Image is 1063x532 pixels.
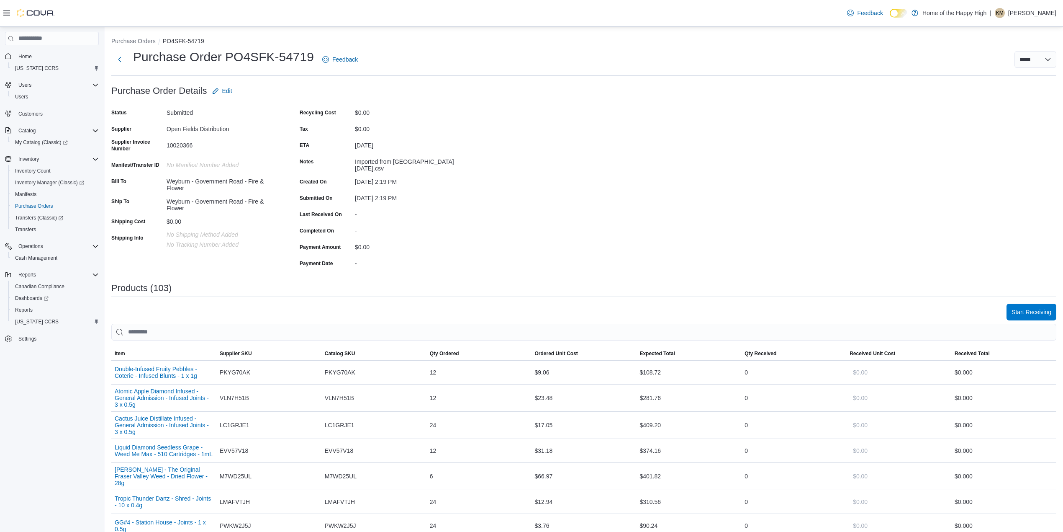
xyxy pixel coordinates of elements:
span: Customers [18,111,43,117]
div: $0.00 [355,106,467,116]
label: Payment Amount [300,244,341,251]
button: Next [111,51,128,68]
a: Purchase Orders [12,201,56,211]
button: Transfers [8,224,102,235]
span: Qty Ordered [430,350,459,357]
span: Manifests [15,191,36,198]
label: Submitted On [300,195,333,201]
span: Users [15,93,28,100]
button: Liquid Diamond Seedless Grape - Weed Me Max - 510 Cartridges - 1mL [115,444,213,457]
span: Canadian Compliance [12,281,99,292]
span: $0.00 [853,522,868,530]
div: 12 [426,364,531,381]
div: $409.20 [636,417,741,434]
a: Customers [15,109,46,119]
span: Edit [222,87,232,95]
button: Home [2,50,102,62]
div: 24 [426,493,531,510]
span: Home [18,53,32,60]
label: Last Received On [300,211,342,218]
span: M7WD25UL [325,471,357,481]
div: 0 [741,442,846,459]
button: Cactus Juice Distillate Infused - General Admission - Infused Joints - 3 x 0.5g [115,415,213,435]
label: Manifest/Transfer ID [111,162,159,168]
button: Reports [8,304,102,316]
label: Tax [300,126,308,132]
span: Reports [18,271,36,278]
button: [PERSON_NAME] - The Original Fraser Valley Weed - Dried Flower - 28g [115,466,213,486]
a: Feedback [844,5,886,21]
div: 0 [741,417,846,434]
span: $0.00 [853,421,868,429]
button: Qty Ordered [426,347,531,360]
span: Catalog [15,126,99,136]
span: VLN7H51B [220,393,249,403]
span: Inventory Manager (Classic) [15,179,84,186]
span: My Catalog (Classic) [15,139,68,146]
div: $17.05 [531,417,637,434]
button: Received Unit Cost [846,347,951,360]
a: Transfers [12,225,39,235]
a: [US_STATE] CCRS [12,317,62,327]
button: Atomic Apple Diamond Infused - General Admission - Infused Joints - 3 x 0.5g [115,388,213,408]
div: Katelyn McCallum [995,8,1005,18]
span: Inventory Count [12,166,99,176]
span: Qty Received [745,350,776,357]
div: Submitted [167,106,279,116]
a: Manifests [12,189,40,199]
span: Purchase Orders [15,203,53,209]
label: Created On [300,178,327,185]
button: Operations [15,241,46,251]
div: No Manifest Number added [167,158,279,168]
button: Item [111,347,216,360]
div: $31.18 [531,442,637,459]
div: Weyburn - Government Road - Fire & Flower [167,195,279,212]
div: 12 [426,390,531,406]
div: $0.00 0 [955,393,1053,403]
a: Inventory Manager (Classic) [8,177,102,189]
button: $0.00 [850,364,871,381]
span: Cash Management [12,253,99,263]
div: 0 [741,364,846,381]
span: Canadian Compliance [15,283,64,290]
label: Completed On [300,227,334,234]
span: Expected Total [639,350,675,357]
button: PO4SFK-54719 [163,38,204,44]
label: Supplier [111,126,131,132]
span: Supplier SKU [220,350,252,357]
div: $0.00 0 [955,367,1053,377]
a: Cash Management [12,253,61,263]
button: $0.00 [850,493,871,510]
span: Transfers [15,226,36,233]
button: Cash Management [8,252,102,264]
div: $12.94 [531,493,637,510]
button: Inventory [2,153,102,165]
span: M7WD25UL [220,471,252,481]
button: Manifests [8,189,102,200]
div: 12 [426,442,531,459]
a: Home [15,52,35,62]
span: Home [15,51,99,62]
button: Purchase Orders [111,38,156,44]
span: $0.00 [853,498,868,506]
button: Reports [15,270,39,280]
span: Users [12,92,99,102]
div: $0.00 [355,240,467,251]
a: My Catalog (Classic) [8,137,102,148]
label: Recycling Cost [300,109,336,116]
label: Status [111,109,127,116]
p: Home of the Happy High [922,8,986,18]
span: Users [18,82,31,88]
span: VLN7H51B [325,393,354,403]
span: [US_STATE] CCRS [15,318,59,325]
p: [PERSON_NAME] [1008,8,1056,18]
button: Double-Infused Fruity Pebbles - Coterie - Infused Blunts - 1 x 1g [115,366,213,379]
span: EVV57V18 [325,446,354,456]
label: Bill To [111,178,126,185]
button: $0.00 [850,417,871,434]
span: Settings [18,336,36,342]
div: [DATE] 2:19 PM [355,191,467,201]
button: $0.00 [850,468,871,485]
div: [DATE] [355,139,467,149]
